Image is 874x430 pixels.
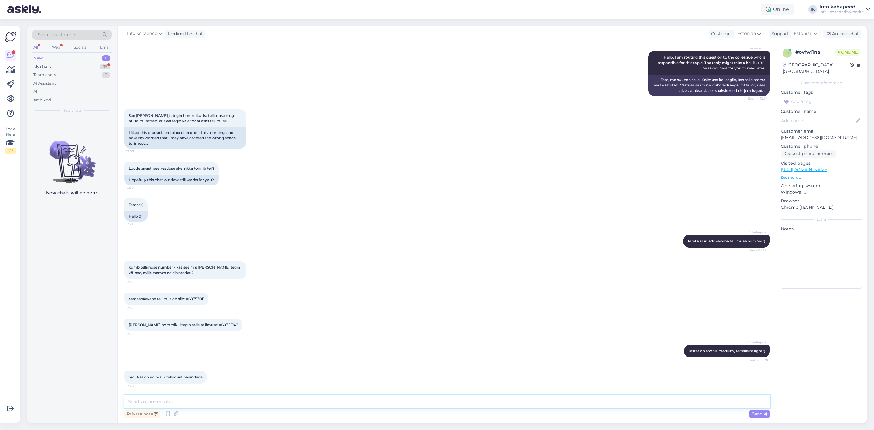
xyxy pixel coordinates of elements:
[33,55,43,61] div: New
[129,202,144,207] span: Tereee :)
[129,375,203,379] span: oioi, kas on võimalik tellimust parandada
[32,43,39,51] div: All
[761,4,794,15] div: Online
[99,43,112,51] div: Email
[781,128,862,134] p: Customer email
[781,108,862,115] p: Customer name
[819,9,864,14] div: Info kehapood's website
[781,160,862,167] p: Visited pages
[126,222,149,226] span: 13:21
[781,217,862,222] div: Extra
[102,55,110,61] div: 0
[781,198,862,204] p: Browser
[769,31,789,37] div: Support
[781,97,862,106] input: Add a tag
[62,108,82,113] span: New chats
[819,5,870,14] a: Info kehapoodInfo kehapood's website
[38,32,76,38] span: Search customers
[124,410,160,418] div: Private note
[33,64,51,70] div: My chats
[745,248,768,252] span: Seen ✓ 13:21
[781,183,862,189] p: Operating system
[5,148,16,154] div: 2 / 3
[129,296,204,301] span: esmaspäevane tellimus on siin: #60353011
[27,130,117,184] img: No chats
[126,332,149,336] span: 13:23
[73,43,87,51] div: Socials
[781,143,862,150] p: Customer phone
[783,62,850,75] div: [GEOGRAPHIC_DATA], [GEOGRAPHIC_DATA]
[124,211,148,222] div: Hello :)
[752,411,767,417] span: Send
[781,89,862,96] p: Customer tags
[688,349,765,353] span: Tester on toonis medium, te tellisite light :)
[745,358,768,362] span: Seen ✓ 13:28
[124,175,219,185] div: Hopefully this chat window still works for you?
[5,31,16,42] img: Askly Logo
[126,279,149,284] span: 13:22
[129,113,235,123] span: See [PERSON_NAME] ja tegin hommikul ka tellimuse ning nüüd muretsen, et äkki tegin vale tooni osa...
[5,126,16,154] div: Look Here
[835,49,860,56] span: Online
[126,149,149,154] span: 12:05
[124,127,246,149] div: I liked this product and placed an order this morning, and now I'm worried that I may have ordere...
[781,226,862,232] p: Notes
[808,5,817,14] div: IK
[781,134,862,141] p: [EMAIL_ADDRESS][DOMAIN_NAME]
[648,75,770,96] div: Tere, ma suunan selle küsimuse kolleegile, kes selle teema eest vastutab. Vastuse saamine võib ve...
[781,80,862,86] div: Customer information
[46,190,98,196] p: New chats will be here.
[102,72,110,78] div: 0
[819,5,864,9] div: Info kehapood
[126,384,149,388] span: 13:29
[709,31,732,37] div: Customer
[33,97,51,103] div: Archived
[745,230,768,235] span: Info kehapood
[781,150,836,158] div: Request phone number
[51,43,61,51] div: Web
[33,72,56,78] div: Team chats
[687,239,765,243] span: Tere! Palun adnke oma tellimuse number :)
[745,340,768,344] span: Info kehapood
[33,89,39,95] div: All
[781,117,855,124] input: Add name
[781,167,828,172] a: [URL][DOMAIN_NAME]
[166,31,203,37] div: leading the chat
[100,64,110,70] div: 39
[127,30,158,37] span: Info kehapood
[781,175,862,180] p: See more ...
[786,51,789,55] span: o
[745,96,768,101] span: Seen ✓ 12:04
[781,189,862,195] p: Windows 10
[129,323,238,327] span: [PERSON_NAME] hommikul tegin selle tellimuse: #60355142
[129,166,215,171] span: Loodetavasti see vestluse aken ikka toimib teil?
[126,185,149,190] span: 12:39
[737,30,756,37] span: Estonian
[658,55,766,70] span: Hello, I am routing this question to the colleague who is responsible for this topic. The reply m...
[33,80,56,86] div: AI Assistant
[823,30,861,38] div: Archive chat
[745,46,768,51] span: AI Assistant
[781,204,862,211] p: Chrome [TECHNICAL_ID]
[794,30,812,37] span: Estonian
[126,306,149,310] span: 13:22
[795,49,835,56] div: # ovhvl1na
[129,265,241,275] span: kumb tellimuse number - kas see mis [PERSON_NAME] tegin või see, mille raames näidis saadeti?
